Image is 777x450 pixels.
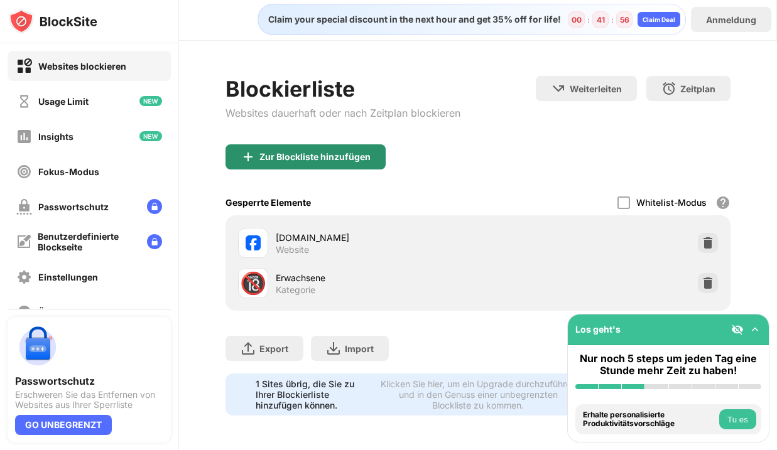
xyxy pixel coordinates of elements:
[749,323,761,336] img: omni-setup-toggle.svg
[225,76,460,102] div: Blockierliste
[276,231,478,244] div: [DOMAIN_NAME]
[706,14,756,25] div: Anmeldung
[16,269,32,285] img: settings-off.svg
[345,343,374,354] div: Import
[16,164,32,179] img: focus-off.svg
[16,199,32,215] img: password-protection-off.svg
[597,15,605,24] div: 41
[38,131,73,142] div: Insights
[16,304,32,320] img: about-off.svg
[643,16,675,23] div: Claim Deal
[38,61,126,72] div: Websites blockieren
[15,415,112,435] div: GO UNBEGRENZT
[15,390,163,410] div: Erschweren Sie das Entfernen von Websites aus Ihrer Sperrliste
[731,323,744,336] img: eye-not-visible.svg
[570,83,622,94] div: Weiterleiten
[9,9,97,34] img: logo-blocksite.svg
[225,107,460,119] div: Websites dauerhaft oder nach Zeitplan blockieren
[139,131,162,141] img: new-icon.svg
[139,96,162,106] img: new-icon.svg
[38,231,137,252] div: Benutzerdefinierte Blockseite
[620,15,629,24] div: 56
[276,271,478,284] div: Erwachsene
[16,94,32,109] img: time-usage-off.svg
[38,272,98,282] div: Einstellungen
[680,83,715,94] div: Zeitplan
[15,324,60,370] img: push-password-protection.svg
[572,15,582,24] div: 00
[259,152,371,162] div: Zur Blockliste hinzufügen
[38,166,99,177] div: Fokus-Modus
[636,197,707,208] div: Whitelist-Modus
[609,13,616,27] div: :
[583,410,716,429] div: Erhalte personalisierte Produktivitätsvorschläge
[16,234,31,249] img: customize-block-page-off.svg
[225,197,311,208] div: Gesperrte Elemente
[246,235,261,250] img: favicons
[38,307,59,318] div: Über
[276,284,315,296] div: Kategorie
[147,199,162,214] img: lock-menu.svg
[259,343,288,354] div: Export
[147,234,162,249] img: lock-menu.svg
[575,324,621,335] div: Los geht's
[575,353,761,377] div: Nur noch 5 steps um jeden Tag eine Stunde mehr Zeit zu haben!
[38,201,109,212] div: Passwortschutz
[378,378,579,410] div: Klicken Sie hier, um ein Upgrade durchzuführen und in den Genuss einer unbegrenzten Blockliste zu...
[15,375,163,387] div: Passwortschutz
[256,378,371,410] div: 1 Sites übrig, die Sie zu Ihrer Blockierliste hinzufügen können.
[38,96,89,107] div: Usage Limit
[240,271,266,296] div: 🔞
[16,58,32,74] img: block-on.svg
[276,244,309,255] div: Website
[585,13,592,27] div: :
[261,14,561,25] div: Claim your special discount in the next hour and get 35% off for life!
[16,129,32,144] img: insights-off.svg
[719,409,756,429] button: Tu es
